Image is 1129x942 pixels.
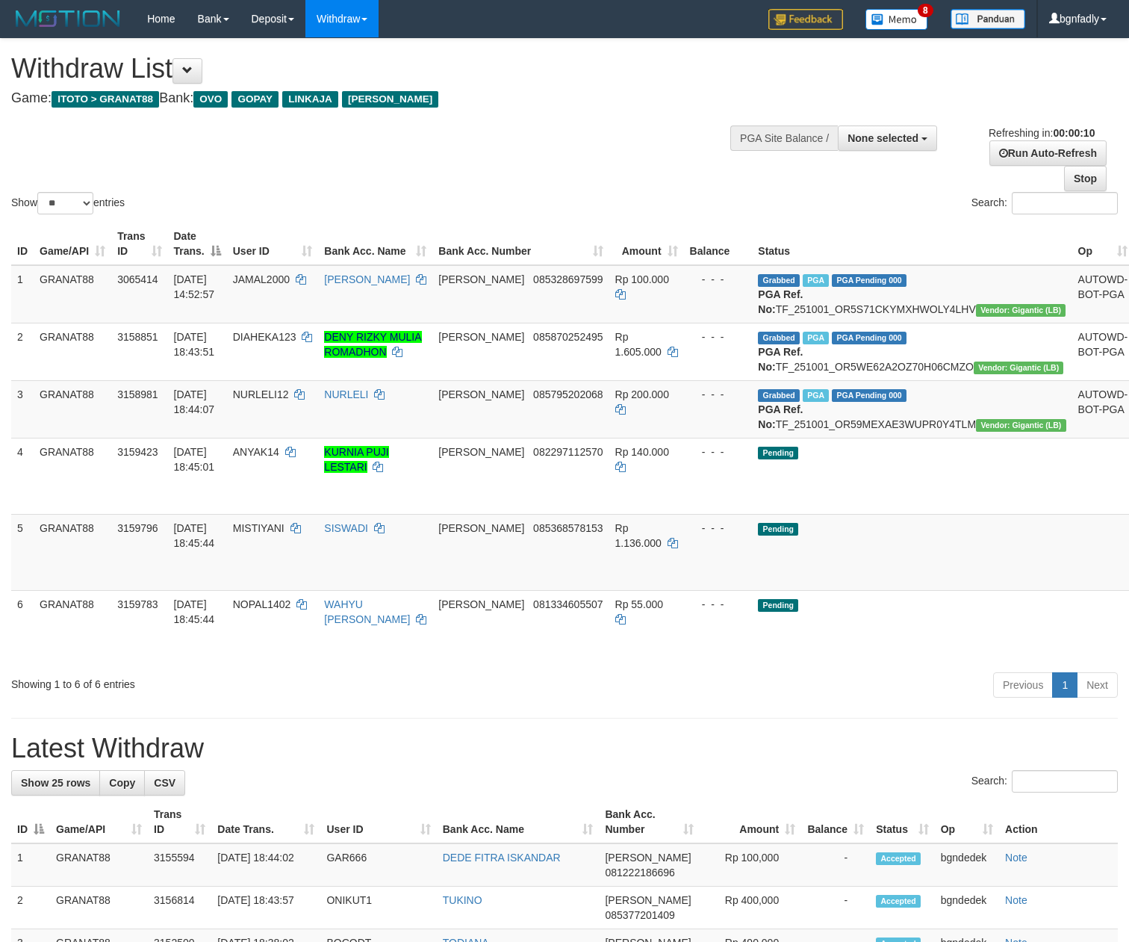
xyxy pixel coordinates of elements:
span: Copy [109,777,135,789]
span: GOPAY [231,91,279,108]
th: Trans ID: activate to sort column ascending [148,801,211,843]
td: - [801,887,870,929]
span: Grabbed [758,332,800,344]
span: [DATE] 18:45:01 [174,446,215,473]
span: Pending [758,599,798,612]
td: 4 [11,438,34,514]
span: Copy 085368578153 to clipboard [533,522,603,534]
div: - - - [690,444,747,459]
a: CSV [144,770,185,796]
span: Copy 085795202068 to clipboard [533,388,603,400]
th: User ID: activate to sort column ascending [227,223,319,265]
td: - [801,843,870,887]
span: None selected [847,132,918,144]
th: Balance [684,223,753,265]
td: bgndedek [935,887,999,929]
th: Bank Acc. Name: activate to sort column ascending [318,223,432,265]
td: Rp 400,000 [700,887,801,929]
strong: 00:00:10 [1053,127,1095,139]
div: - - - [690,329,747,344]
input: Search: [1012,770,1118,793]
a: SISWADI [324,522,368,534]
a: Note [1005,894,1027,906]
th: Game/API: activate to sort column ascending [34,223,111,265]
input: Search: [1012,192,1118,214]
span: 3159796 [117,522,158,534]
span: NURLELI12 [233,388,289,400]
span: LINKAJA [282,91,338,108]
label: Search: [971,770,1118,793]
a: NURLELI [324,388,368,400]
span: Accepted [876,852,921,865]
span: [PERSON_NAME] [438,522,524,534]
a: [PERSON_NAME] [324,273,410,285]
span: Accepted [876,895,921,908]
span: [DATE] 18:45:44 [174,598,215,625]
td: 2 [11,887,50,929]
select: Showentries [37,192,93,214]
span: 3159423 [117,446,158,458]
td: 3156814 [148,887,211,929]
b: PGA Ref. No: [758,403,803,430]
span: [PERSON_NAME] [438,446,524,458]
td: Rp 100,000 [700,843,801,887]
span: Marked by bgndedek [803,389,829,402]
span: [PERSON_NAME] [342,91,438,108]
span: Rp 200.000 [615,388,669,400]
th: Action [999,801,1118,843]
span: Show 25 rows [21,777,90,789]
span: Rp 100.000 [615,273,669,285]
th: Bank Acc. Number: activate to sort column ascending [432,223,609,265]
span: Marked by bgndedek [803,332,829,344]
th: ID [11,223,34,265]
td: GRANAT88 [34,380,111,438]
span: 3158981 [117,388,158,400]
img: Button%20Memo.svg [865,9,928,30]
th: ID: activate to sort column descending [11,801,50,843]
td: 3155594 [148,843,211,887]
span: Rp 1.605.000 [615,331,662,358]
b: PGA Ref. No: [758,288,803,315]
span: Grabbed [758,389,800,402]
div: - - - [690,387,747,402]
span: NOPAL1402 [233,598,291,610]
span: Vendor URL: https://dashboard.q2checkout.com/secure [974,362,1064,374]
label: Search: [971,192,1118,214]
th: Trans ID: activate to sort column ascending [111,223,167,265]
td: 6 [11,590,34,666]
td: [DATE] 18:43:57 [211,887,320,929]
span: [DATE] 18:43:51 [174,331,215,358]
div: Showing 1 to 6 of 6 entries [11,671,459,692]
td: GRANAT88 [34,438,111,514]
td: 1 [11,843,50,887]
span: Vendor URL: https://dashboard.q2checkout.com/secure [976,304,1066,317]
a: TUKINO [443,894,482,906]
span: DIAHEKA123 [233,331,296,343]
span: Refreshing in: [989,127,1095,139]
a: Previous [993,672,1053,698]
span: [PERSON_NAME] [605,894,691,906]
span: Rp 55.000 [615,598,664,610]
h1: Withdraw List [11,54,738,84]
td: GRANAT88 [34,514,111,590]
span: Rp 1.136.000 [615,522,662,549]
a: DEDE FITRA ISKANDAR [443,852,561,864]
a: WAHYU [PERSON_NAME] [324,598,410,625]
span: 3159783 [117,598,158,610]
span: Rp 140.000 [615,446,669,458]
td: 2 [11,323,34,380]
span: Copy 081222186696 to clipboard [605,867,674,879]
span: 3065414 [117,273,158,285]
th: Bank Acc. Name: activate to sort column ascending [437,801,600,843]
span: PGA Pending [832,332,906,344]
a: Run Auto-Refresh [989,140,1107,166]
label: Show entries [11,192,125,214]
th: Status: activate to sort column ascending [870,801,935,843]
a: 1 [1052,672,1077,698]
img: Feedback.jpg [768,9,843,30]
span: Copy 082297112570 to clipboard [533,446,603,458]
td: 3 [11,380,34,438]
td: GRANAT88 [34,265,111,323]
td: GRANAT88 [34,590,111,666]
span: [PERSON_NAME] [438,273,524,285]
